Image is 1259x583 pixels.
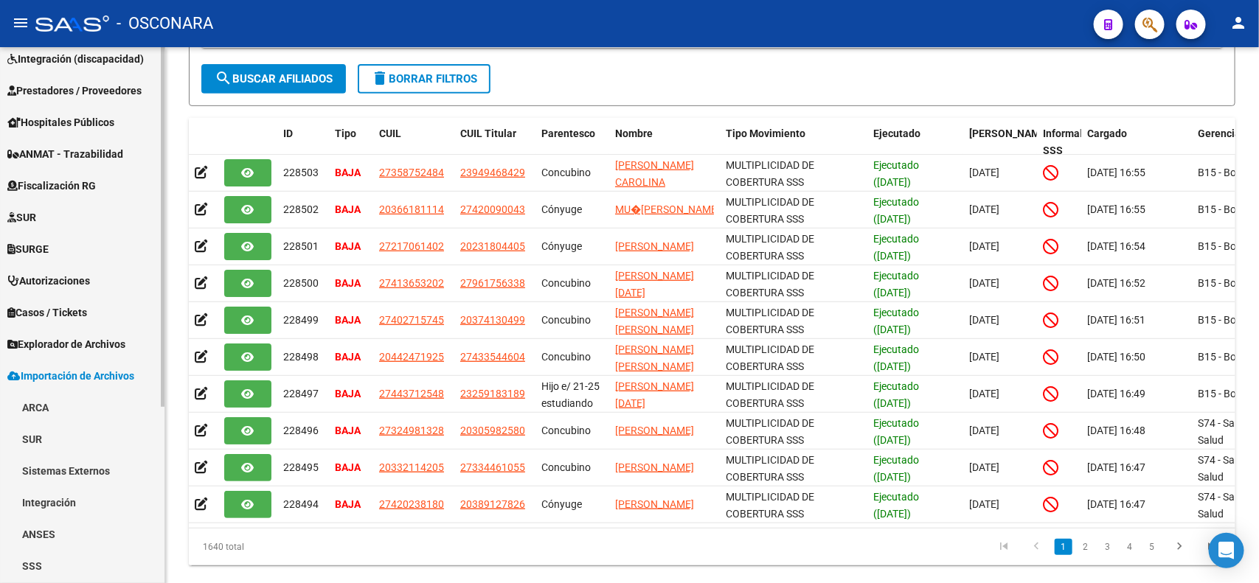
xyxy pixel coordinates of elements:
span: [DATE] 16:55 [1087,167,1145,178]
span: [DATE] [969,167,999,178]
span: Cónyuge [541,203,582,215]
span: Tipo Movimiento [726,128,805,139]
span: 27358752484 [379,167,444,178]
strong: BAJA [335,240,361,252]
span: 228501 [283,240,319,252]
span: Ejecutado ([DATE]) [873,270,919,299]
span: Concubino [541,314,591,326]
span: MULTIPLICIDAD DE COBERTURA SSS [726,417,814,446]
span: Ejecutado ([DATE]) [873,307,919,335]
span: Cónyuge [541,240,582,252]
strong: BAJA [335,461,361,473]
span: Ejecutado ([DATE]) [873,196,919,225]
span: MULTIPLICIDAD DE COBERTURA SSS [726,454,814,483]
span: Casos / Tickets [7,304,87,321]
span: Cónyuge [541,498,582,510]
span: MU�[PERSON_NAME] [615,203,720,215]
span: Ejecutado ([DATE]) [873,343,919,372]
span: MULTIPLICIDAD DE COBERTURA SSS [726,380,814,409]
span: [PERSON_NAME] [PERSON_NAME] [615,307,694,335]
span: 228495 [283,461,319,473]
datatable-header-cell: Tipo Movimiento [720,118,867,167]
span: CUIL [379,128,401,139]
span: 20332114205 [379,461,444,473]
strong: BAJA [335,314,361,326]
span: 23259183189 [460,388,525,399]
span: [PERSON_NAME] [615,425,694,436]
span: Importación de Archivos [7,368,134,384]
a: go to first page [990,539,1018,555]
span: B15 - Boreal [1198,388,1253,399]
span: - OSCONARA [117,7,213,40]
li: page 2 [1075,534,1097,559]
span: 27443712548 [379,388,444,399]
datatable-header-cell: CUIL [373,118,454,167]
mat-icon: delete [371,69,389,87]
span: 27433544604 [460,351,525,363]
span: Concubino [541,277,591,289]
a: go to previous page [1022,539,1050,555]
datatable-header-cell: ID [277,118,329,167]
span: [PERSON_NAME][DATE] [PERSON_NAME] [615,380,694,426]
span: Cargado [1087,128,1127,139]
span: Explorador de Archivos [7,336,125,352]
span: [PERSON_NAME] [615,498,694,510]
span: [DATE] [969,498,999,510]
span: Borrar Filtros [371,72,477,85]
span: MULTIPLICIDAD DE COBERTURA SSS [726,343,814,372]
span: 228498 [283,351,319,363]
span: [DATE] 16:47 [1087,498,1145,510]
span: Fiscalización RG [7,178,96,194]
span: [PERSON_NAME] [615,461,694,473]
a: 1 [1055,539,1072,555]
li: page 5 [1141,534,1163,559]
span: MULTIPLICIDAD DE COBERTURA SSS [726,270,814,299]
span: [DATE] 16:54 [1087,240,1145,252]
span: 20231804405 [460,240,525,252]
span: [DATE] [969,240,999,252]
span: 20442471925 [379,351,444,363]
span: Concubino [541,167,591,178]
span: S74 - Sancor Salud [1198,417,1255,446]
span: 20366181114 [379,203,444,215]
span: Buscar Afiliados [215,72,333,85]
span: Gerenciador [1198,128,1256,139]
strong: BAJA [335,388,361,399]
datatable-header-cell: CUIL Titular [454,118,535,167]
li: page 3 [1097,534,1119,559]
mat-icon: menu [12,14,30,32]
mat-icon: person [1229,14,1247,32]
span: Ejecutado ([DATE]) [873,159,919,188]
span: 228502 [283,203,319,215]
span: Nombre [615,128,653,139]
span: 228494 [283,498,319,510]
span: Ejecutado ([DATE]) [873,380,919,409]
span: Ejecutado ([DATE]) [873,417,919,446]
span: ANMAT - Trazabilidad [7,146,123,162]
span: [DATE] 16:55 [1087,203,1145,215]
span: Concubino [541,425,591,436]
span: SURGE [7,241,49,257]
datatable-header-cell: Parentesco [535,118,609,167]
span: MULTIPLICIDAD DE COBERTURA SSS [726,159,814,188]
span: Ejecutado [873,128,920,139]
datatable-header-cell: Nombre [609,118,720,167]
a: 4 [1121,539,1139,555]
span: MULTIPLICIDAD DE COBERTURA SSS [726,233,814,262]
span: [DATE] [969,203,999,215]
button: Borrar Filtros [358,64,490,94]
span: [DATE] 16:51 [1087,314,1145,326]
span: 20389127826 [460,498,525,510]
li: page 1 [1052,534,1075,559]
span: [PERSON_NAME] [615,240,694,252]
span: Concubino [541,351,591,363]
span: 27324981328 [379,425,444,436]
span: [DATE] [969,461,999,473]
span: MULTIPLICIDAD DE COBERTURA SSS [726,491,814,520]
strong: BAJA [335,167,361,178]
span: 228496 [283,425,319,436]
span: MULTIPLICIDAD DE COBERTURA SSS [726,307,814,335]
span: S74 - Sancor Salud [1198,491,1255,520]
strong: BAJA [335,203,361,215]
span: Ejecutado ([DATE]) [873,491,919,520]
